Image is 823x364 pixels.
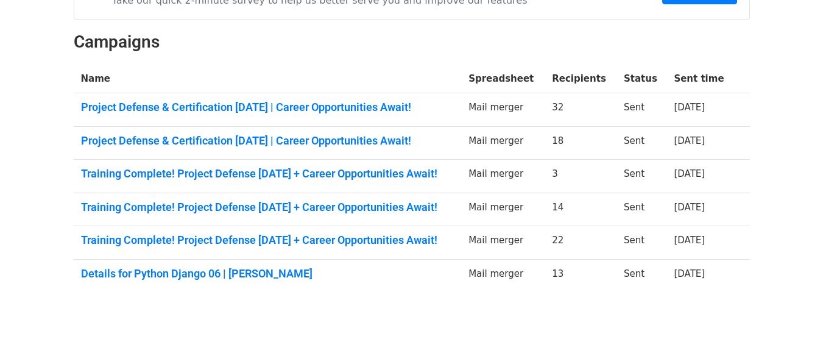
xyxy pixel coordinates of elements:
th: Recipients [545,65,616,93]
td: Mail merger [461,160,545,193]
h2: Campaigns [74,32,750,52]
a: Project Defense & Certification [DATE] | Career Opportunities Await! [81,101,454,114]
a: Training Complete! Project Defense [DATE] + Career Opportunities Await! [81,201,454,214]
td: 3 [545,160,616,193]
td: Sent [616,126,666,160]
a: [DATE] [674,168,705,179]
td: Sent [616,160,666,193]
th: Name [74,65,462,93]
td: Mail merger [461,260,545,293]
a: [DATE] [674,235,705,246]
a: [DATE] [674,102,705,113]
th: Status [616,65,666,93]
td: 13 [545,260,616,293]
td: 22 [545,226,616,260]
td: Mail merger [461,193,545,226]
a: Training Complete! Project Defense [DATE] + Career Opportunities Await! [81,234,454,247]
td: Sent [616,193,666,226]
td: Mail merger [461,93,545,127]
th: Sent time [666,65,734,93]
td: Sent [616,93,666,127]
th: Spreadsheet [461,65,545,93]
a: [DATE] [674,202,705,213]
td: 14 [545,193,616,226]
a: Details for Python Django 06 | [PERSON_NAME] [81,267,454,280]
td: Mail merger [461,226,545,260]
a: Training Complete! Project Defense [DATE] + Career Opportunities Await! [81,167,454,180]
a: [DATE] [674,135,705,146]
td: 18 [545,126,616,160]
td: Sent [616,226,666,260]
td: Sent [616,260,666,293]
a: Project Defense & Certification [DATE] | Career Opportunities Await! [81,134,454,148]
td: Mail merger [461,126,545,160]
td: 32 [545,93,616,127]
a: [DATE] [674,268,705,279]
iframe: Chat Widget [762,305,823,364]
